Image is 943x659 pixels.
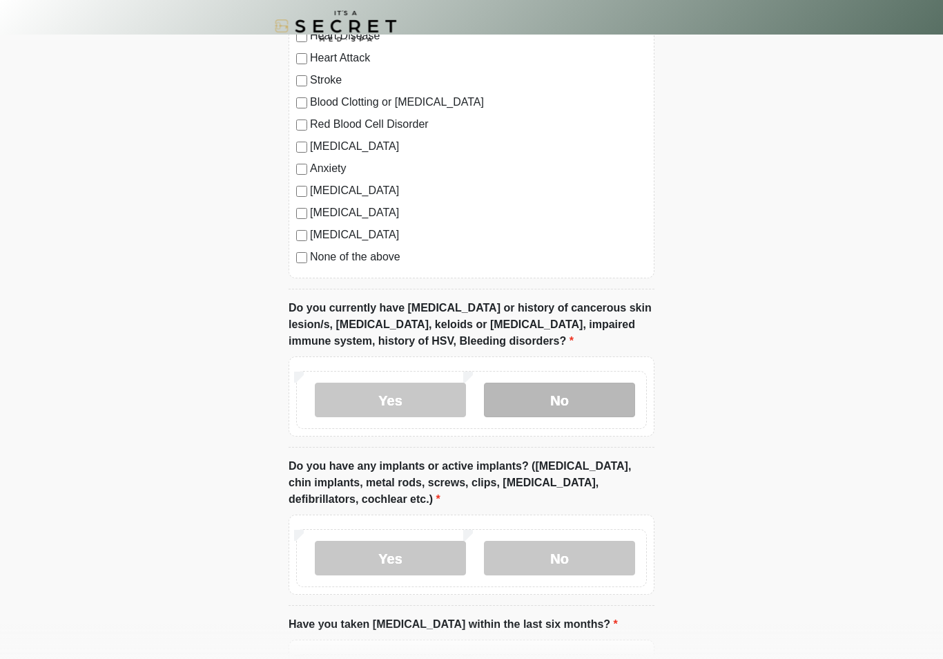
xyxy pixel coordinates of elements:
[484,383,635,417] label: No
[296,142,307,153] input: [MEDICAL_DATA]
[310,182,647,199] label: [MEDICAL_DATA]
[296,208,307,219] input: [MEDICAL_DATA]
[310,72,647,88] label: Stroke
[310,94,647,111] label: Blood Clotting or [MEDICAL_DATA]
[310,227,647,243] label: [MEDICAL_DATA]
[289,300,654,350] label: Do you currently have [MEDICAL_DATA] or history of cancerous skin lesion/s, [MEDICAL_DATA], keloi...
[296,53,307,64] input: Heart Attack
[310,50,647,66] label: Heart Attack
[310,249,647,265] label: None of the above
[289,458,654,508] label: Do you have any implants or active implants? ([MEDICAL_DATA], chin implants, metal rods, screws, ...
[484,541,635,575] label: No
[315,383,466,417] label: Yes
[296,75,307,86] input: Stroke
[296,230,307,241] input: [MEDICAL_DATA]
[296,252,307,263] input: None of the above
[315,541,466,575] label: Yes
[296,186,307,197] input: [MEDICAL_DATA]
[296,97,307,108] input: Blood Clotting or [MEDICAL_DATA]
[310,204,647,221] label: [MEDICAL_DATA]
[296,120,307,131] input: Red Blood Cell Disorder
[296,164,307,175] input: Anxiety
[289,616,618,633] label: Have you taken [MEDICAL_DATA] within the last six months?
[310,116,647,133] label: Red Blood Cell Disorder
[310,138,647,155] label: [MEDICAL_DATA]
[275,10,396,41] img: It's A Secret Med Spa Logo
[310,160,647,177] label: Anxiety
